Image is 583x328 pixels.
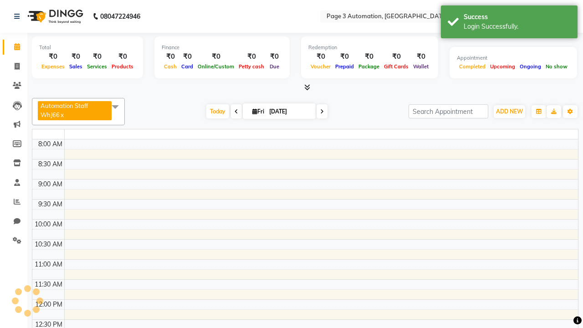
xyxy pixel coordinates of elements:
span: Prepaid [333,63,356,70]
div: Appointment [457,54,570,62]
span: Petty cash [236,63,266,70]
div: 10:00 AM [33,220,64,229]
div: 11:30 AM [33,280,64,289]
span: Fri [250,108,266,115]
a: x [60,111,64,118]
span: Upcoming [488,63,517,70]
img: logo [23,4,86,29]
span: Services [85,63,109,70]
div: Total [39,44,136,51]
div: 9:30 AM [36,200,64,209]
div: ₹0 [382,51,411,62]
div: ₹0 [195,51,236,62]
div: Redemption [308,44,431,51]
span: Voucher [308,63,333,70]
div: 10:30 AM [33,240,64,249]
div: ₹0 [236,51,266,62]
span: Today [206,104,229,118]
div: 8:30 AM [36,159,64,169]
span: Card [179,63,195,70]
div: Finance [162,44,282,51]
span: ADD NEW [496,108,523,115]
div: 12:00 PM [33,300,64,309]
span: Expenses [39,63,67,70]
div: ₹0 [308,51,333,62]
span: Gift Cards [382,63,411,70]
span: Automation Staff WhJ66 [41,102,88,118]
div: ₹0 [411,51,431,62]
div: ₹0 [85,51,109,62]
span: Due [267,63,281,70]
input: 2025-10-03 [266,105,312,118]
div: ₹0 [67,51,85,62]
b: 08047224946 [100,4,140,29]
input: Search Appointment [409,104,488,118]
div: 9:00 AM [36,179,64,189]
div: ₹0 [333,51,356,62]
div: ₹0 [109,51,136,62]
span: Package [356,63,382,70]
div: ₹0 [162,51,179,62]
div: Login Successfully. [464,22,571,31]
div: ₹0 [266,51,282,62]
div: ₹0 [356,51,382,62]
span: Completed [457,63,488,70]
span: Products [109,63,136,70]
div: ₹0 [179,51,195,62]
span: Online/Custom [195,63,236,70]
div: 8:00 AM [36,139,64,149]
div: 11:00 AM [33,260,64,269]
span: Ongoing [517,63,543,70]
span: Sales [67,63,85,70]
div: ₹0 [39,51,67,62]
button: ADD NEW [494,105,525,118]
div: Success [464,12,571,22]
span: Wallet [411,63,431,70]
span: No show [543,63,570,70]
span: Cash [162,63,179,70]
